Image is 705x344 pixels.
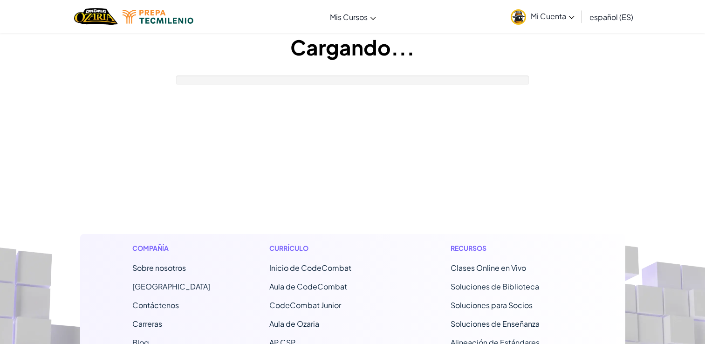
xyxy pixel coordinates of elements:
h1: Compañía [132,243,210,253]
h1: Currículo [269,243,392,253]
span: Mi Cuenta [531,11,575,21]
span: Inicio de CodeCombat [269,263,351,273]
a: Soluciones de Enseñanza [451,319,540,329]
img: Home [74,7,117,26]
a: CodeCombat Junior [269,300,341,310]
a: Clases Online en Vivo [451,263,526,273]
span: Contáctenos [132,300,179,310]
a: Soluciones para Socios [451,300,533,310]
span: Mis Cursos [330,12,368,22]
h1: Recursos [451,243,573,253]
img: avatar [511,9,526,25]
a: Mis Cursos [325,4,381,29]
a: Sobre nosotros [132,263,186,273]
a: Ozaria by CodeCombat logo [74,7,117,26]
a: español (ES) [585,4,638,29]
a: Mi Cuenta [506,2,579,31]
a: Aula de CodeCombat [269,282,347,291]
a: Soluciones de Biblioteca [451,282,539,291]
a: [GEOGRAPHIC_DATA] [132,282,210,291]
span: español (ES) [589,12,633,22]
a: Aula de Ozaria [269,319,319,329]
a: Carreras [132,319,162,329]
img: Tecmilenio logo [123,10,193,24]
